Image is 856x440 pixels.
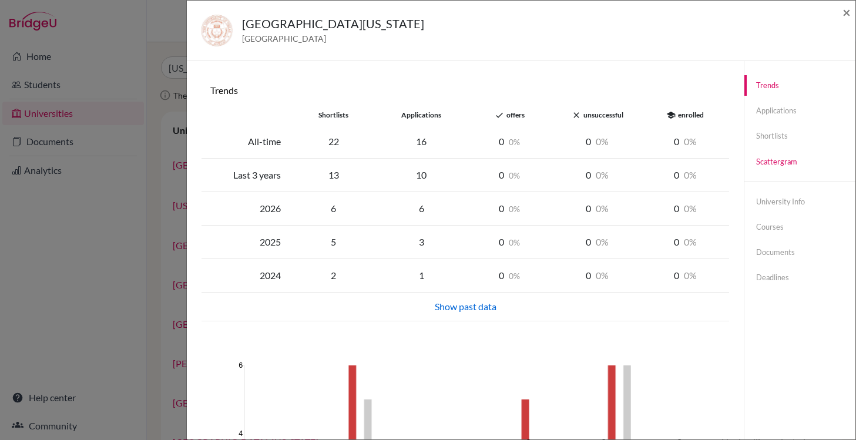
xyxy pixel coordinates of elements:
[239,361,243,370] text: 6
[465,235,553,249] div: 0
[684,203,697,214] span: 0
[842,5,851,19] button: Close
[377,135,465,149] div: 16
[842,4,851,21] span: ×
[684,169,697,180] span: 0
[583,110,623,119] span: unsuccessful
[642,135,730,149] div: 0
[572,110,581,120] i: close
[666,110,676,120] i: school
[377,168,465,182] div: 10
[744,100,855,121] a: Applications
[509,271,520,281] span: 0
[290,235,378,249] div: 5
[684,270,697,281] span: 0
[553,235,642,249] div: 0
[377,235,465,249] div: 3
[553,268,642,283] div: 0
[744,152,855,172] a: Scattergram
[642,268,730,283] div: 0
[465,268,553,283] div: 0
[210,85,720,96] h6: Trends
[553,135,642,149] div: 0
[290,168,378,182] div: 13
[509,170,520,180] span: 0
[290,135,378,149] div: 22
[509,137,520,147] span: 0
[290,268,378,283] div: 2
[465,135,553,149] div: 0
[377,201,465,216] div: 6
[596,270,609,281] span: 0
[684,136,697,147] span: 0
[553,201,642,216] div: 0
[465,201,553,216] div: 0
[465,168,553,182] div: 0
[744,242,855,263] a: Documents
[642,235,730,249] div: 0
[202,168,290,182] div: Last 3 years
[209,300,722,314] div: Show past data
[509,204,520,214] span: 0
[201,15,233,46] img: us_ute_22qk9dqw.jpeg
[202,235,290,249] div: 2025
[744,75,855,96] a: Trends
[495,110,504,120] i: done
[744,217,855,237] a: Courses
[596,169,609,180] span: 0
[744,126,855,146] a: Shortlists
[642,201,730,216] div: 0
[678,110,704,119] span: enrolled
[744,267,855,288] a: Deadlines
[290,201,378,216] div: 6
[684,236,697,247] span: 0
[506,110,525,119] span: offers
[242,15,424,32] h5: [GEOGRAPHIC_DATA][US_STATE]
[509,237,520,247] span: 0
[596,203,609,214] span: 0
[239,430,243,438] text: 4
[202,268,290,283] div: 2024
[642,168,730,182] div: 0
[242,32,424,45] span: [GEOGRAPHIC_DATA]
[377,268,465,283] div: 1
[596,136,609,147] span: 0
[377,110,465,120] div: applications
[553,168,642,182] div: 0
[744,192,855,212] a: University info
[202,135,290,149] div: All-time
[596,236,609,247] span: 0
[202,201,290,216] div: 2026
[290,110,378,120] div: shortlists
